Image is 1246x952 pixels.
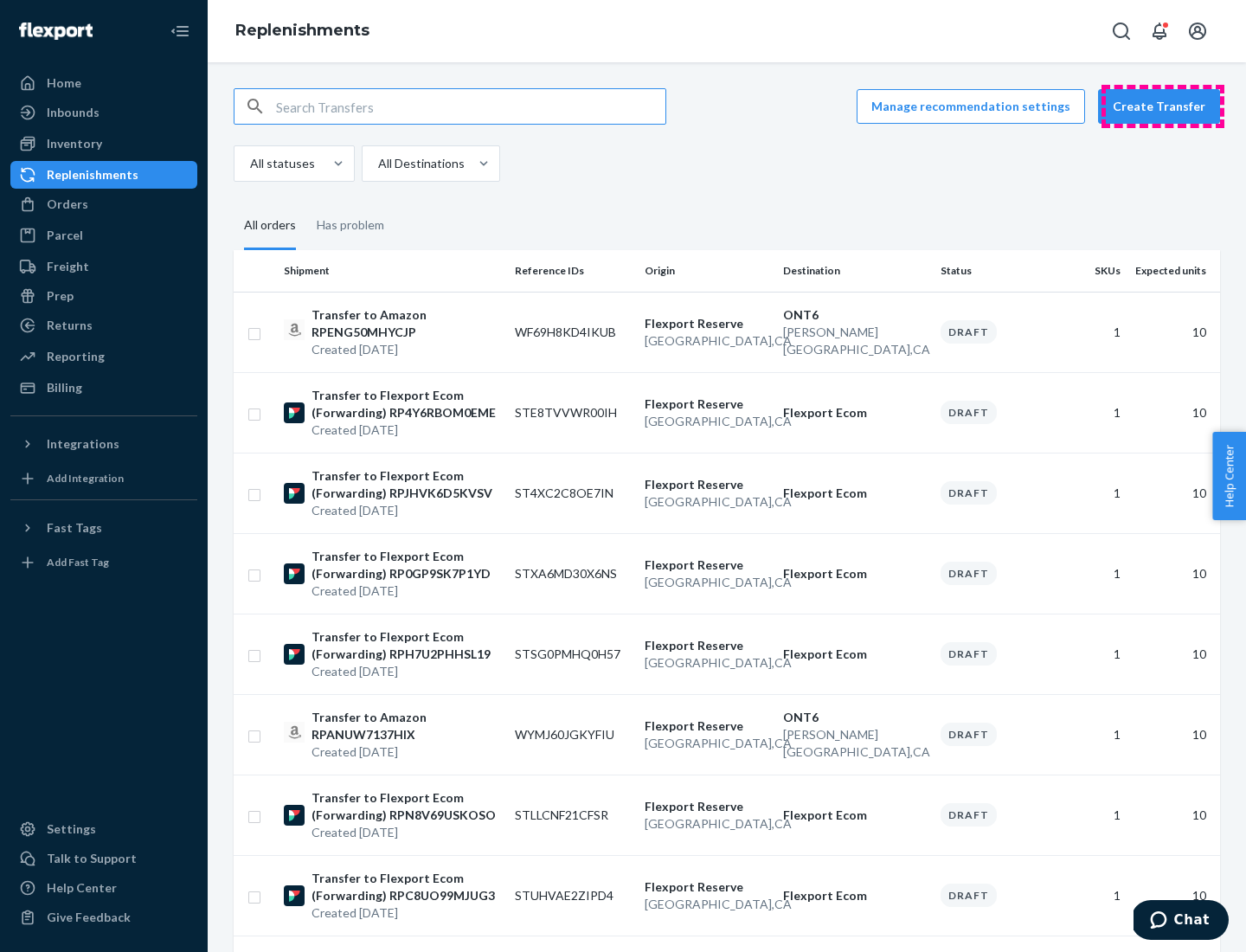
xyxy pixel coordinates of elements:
td: 1 [1063,614,1127,694]
p: [GEOGRAPHIC_DATA] , CA [645,735,769,752]
div: Draft [941,401,997,424]
div: Integrations [47,435,119,453]
p: Transfer to Amazon RPANUW7137HIX [311,709,501,743]
div: Has problem [317,203,384,248]
p: Created [DATE] [311,904,501,922]
img: Flexport logo [19,23,93,40]
p: Flexport Ecom [783,485,927,502]
td: STUHVAE2ZIPD4 [508,855,638,936]
button: Integrations [10,430,197,458]
p: Created [DATE] [311,663,501,680]
td: 10 [1127,372,1220,453]
div: Fast Tags [47,519,102,537]
td: 10 [1127,694,1220,775]
p: Flexport Ecom [783,565,927,582]
div: Draft [941,320,997,344]
div: Help Center [47,879,117,897]
div: Draft [941,884,997,907]
p: Flexport Reserve [645,717,769,735]
p: [GEOGRAPHIC_DATA] , CA [645,332,769,350]
div: Freight [47,258,89,275]
td: WYMJ60JGKYFIU [508,694,638,775]
button: Help Center [1212,432,1246,520]
a: Add Integration [10,465,197,492]
input: Search Transfers [276,89,665,124]
td: 1 [1063,775,1127,855]
div: Add Fast Tag [47,555,109,569]
p: [GEOGRAPHIC_DATA] , CA [645,654,769,672]
td: ST4XC2C8OE7IN [508,453,638,533]
p: ONT6 [783,306,927,324]
td: 10 [1127,533,1220,614]
button: Give Feedback [10,904,197,931]
p: Flexport Ecom [783,887,927,904]
p: [GEOGRAPHIC_DATA] , CA [645,493,769,511]
td: WF69H8KD4IKUB [508,292,638,372]
div: Talk to Support [47,850,137,867]
div: Reporting [47,348,105,365]
a: Freight [10,253,197,280]
td: 10 [1127,775,1220,855]
p: [GEOGRAPHIC_DATA] , CA [645,413,769,430]
td: STSG0PMHQ0H57 [508,614,638,694]
p: Created [DATE] [311,824,501,841]
a: Inbounds [10,99,197,126]
a: Orders [10,190,197,218]
a: Parcel [10,222,197,249]
div: Draft [941,562,997,585]
td: 10 [1127,614,1220,694]
td: 1 [1063,292,1127,372]
div: Add Integration [47,471,124,486]
a: Settings [10,815,197,843]
p: Transfer to Flexport Ecom (Forwarding) RP4Y6RBOM0EME [311,387,501,421]
th: Reference IDs [508,250,638,292]
a: Inventory [10,130,197,158]
td: 10 [1127,453,1220,533]
p: Flexport Reserve [645,476,769,493]
ol: breadcrumbs [222,6,383,56]
a: Home [10,69,197,97]
td: STE8TVVWR00IH [508,372,638,453]
p: Flexport Ecom [783,404,927,421]
a: Returns [10,312,197,339]
div: Give Feedback [47,909,131,926]
button: Fast Tags [10,514,197,542]
p: Flexport Ecom [783,646,927,663]
a: Billing [10,374,197,402]
td: 1 [1063,694,1127,775]
div: Orders [47,196,88,213]
a: Help Center [10,874,197,902]
button: Open account menu [1180,14,1215,48]
div: Returns [47,317,93,334]
td: 1 [1063,855,1127,936]
p: [PERSON_NAME][GEOGRAPHIC_DATA] , CA [783,726,927,761]
p: Transfer to Flexport Ecom (Forwarding) RPC8UO99MJUG3 [311,870,501,904]
div: Parcel [47,227,83,244]
p: Created [DATE] [311,743,501,761]
div: Draft [941,642,997,666]
th: Origin [638,250,776,292]
p: Transfer to Flexport Ecom (Forwarding) RPH7U2PHHSL19 [311,628,501,663]
th: Destination [776,250,934,292]
th: Shipment [277,250,508,292]
a: Replenishments [235,21,369,40]
button: Manage recommendation settings [857,89,1085,124]
p: Flexport Reserve [645,396,769,413]
div: Home [47,74,81,92]
button: Close Navigation [163,14,197,48]
div: Prep [47,287,74,305]
th: Status [934,250,1063,292]
td: 1 [1063,372,1127,453]
th: SKUs [1063,250,1127,292]
div: Inbounds [47,104,100,121]
p: Flexport Reserve [645,878,769,896]
p: Transfer to Flexport Ecom (Forwarding) RPJHVK6D5KVSV [311,467,501,502]
div: Draft [941,723,997,746]
div: All Destinations [378,155,465,172]
p: [GEOGRAPHIC_DATA] , CA [645,574,769,591]
div: All statuses [250,155,315,172]
div: Draft [941,481,997,505]
th: Expected units [1127,250,1220,292]
p: Flexport Reserve [645,556,769,574]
